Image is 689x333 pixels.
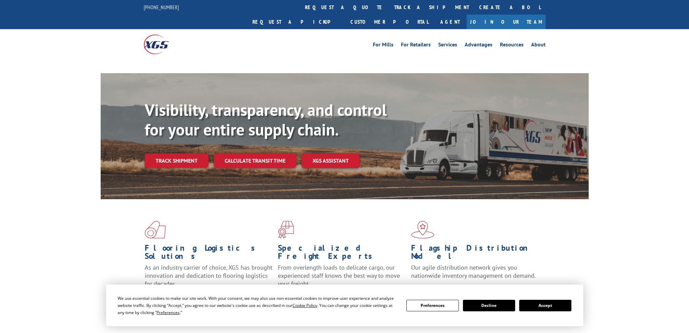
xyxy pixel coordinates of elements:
h1: Flooring Logistics Solutions [145,244,273,264]
a: [PHONE_NUMBER] [144,4,179,11]
a: Join Our Team [467,15,546,29]
a: Services [438,42,457,49]
span: Our agile distribution network gives you nationwide inventory management on demand. [411,264,536,279]
a: Resources [500,42,524,49]
a: Customer Portal [345,15,433,29]
a: Advantages [465,42,492,49]
a: About [531,42,546,49]
p: From overlength loads to delicate cargo, our experienced staff knows the best way to move your fr... [278,264,406,294]
a: For Mills [373,42,393,49]
a: Agent [433,15,467,29]
a: XGS ASSISTANT [302,153,360,168]
button: Preferences [406,300,459,311]
span: Preferences [157,310,180,315]
span: Cookie Policy [292,303,317,308]
a: Request a pickup [247,15,345,29]
a: Calculate transit time [214,153,296,168]
b: Visibility, transparency, and control for your entire supply chain. [145,99,387,140]
div: Cookie Consent Prompt [106,285,583,326]
img: xgs-icon-flagship-distribution-model-red [411,221,434,238]
button: Accept [519,300,571,311]
div: We use essential cookies to make our site work. With your consent, we may also use non-essential ... [118,295,398,316]
img: xgs-icon-focused-on-flooring-red [278,221,294,238]
img: xgs-icon-total-supply-chain-intelligence-red [145,221,166,238]
h1: Flagship Distribution Model [411,244,539,264]
a: For Retailers [401,42,431,49]
a: Track shipment [145,153,208,168]
h1: Specialized Freight Experts [278,244,406,264]
button: Decline [463,300,515,311]
span: As an industry carrier of choice, XGS has brought innovation and dedication to flooring logistics... [145,264,272,288]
